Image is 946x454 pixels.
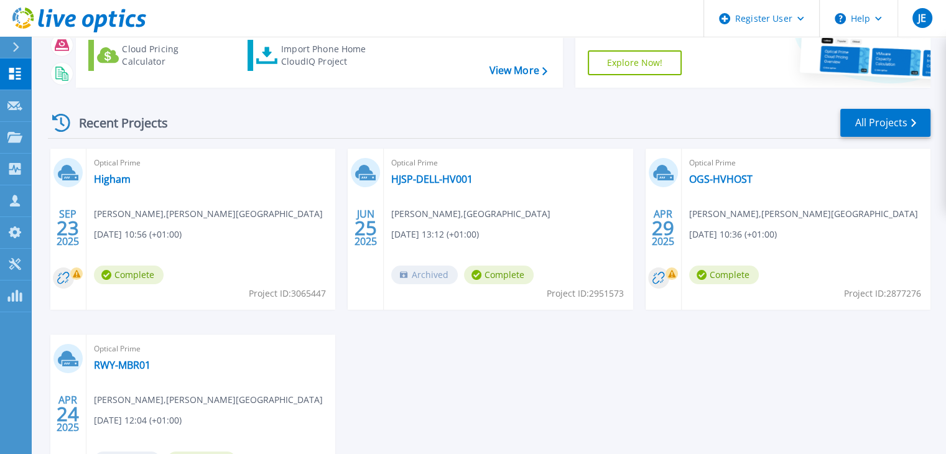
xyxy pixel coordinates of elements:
div: SEP 2025 [56,205,80,251]
span: [PERSON_NAME] , [PERSON_NAME][GEOGRAPHIC_DATA] [94,393,323,407]
a: Higham [94,173,131,185]
span: Optical Prime [689,156,923,170]
span: 25 [355,223,377,233]
div: APR 2025 [56,391,80,437]
span: [DATE] 10:36 (+01:00) [689,228,777,241]
span: Optical Prime [94,156,328,170]
div: JUN 2025 [354,205,378,251]
span: Project ID: 2877276 [844,287,921,300]
span: [PERSON_NAME] , [GEOGRAPHIC_DATA] [391,207,550,221]
span: JE [918,13,926,23]
span: [DATE] 10:56 (+01:00) [94,228,182,241]
a: Explore Now! [588,50,682,75]
span: 29 [652,223,674,233]
span: Project ID: 3065447 [249,287,326,300]
span: [DATE] 13:12 (+01:00) [391,228,479,241]
span: [PERSON_NAME] , [PERSON_NAME][GEOGRAPHIC_DATA] [94,207,323,221]
a: Cloud Pricing Calculator [88,40,227,71]
span: 23 [57,223,79,233]
span: Optical Prime [94,342,328,356]
a: RWY-MBR01 [94,359,151,371]
span: 24 [57,409,79,419]
div: Import Phone Home CloudIQ Project [281,43,378,68]
span: [DATE] 12:04 (+01:00) [94,414,182,427]
span: [PERSON_NAME] , [PERSON_NAME][GEOGRAPHIC_DATA] [689,207,918,221]
span: Project ID: 2951573 [547,287,624,300]
div: Recent Projects [48,108,185,138]
a: All Projects [840,109,930,137]
span: Complete [464,266,534,284]
span: Complete [94,266,164,284]
a: HJSP-DELL-HV001 [391,173,473,185]
div: APR 2025 [651,205,675,251]
a: OGS-HVHOST [689,173,753,185]
a: View More [489,65,547,76]
div: Cloud Pricing Calculator [122,43,221,68]
span: Archived [391,266,458,284]
span: Complete [689,266,759,284]
span: Optical Prime [391,156,625,170]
